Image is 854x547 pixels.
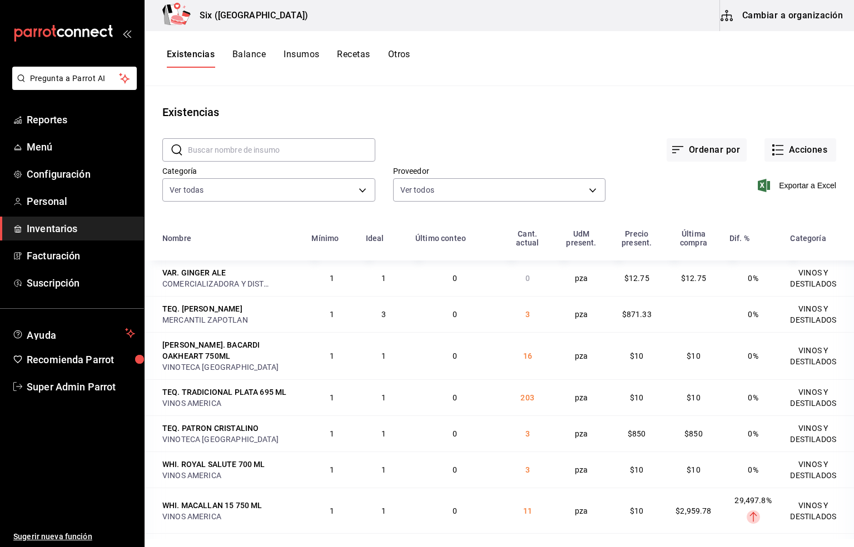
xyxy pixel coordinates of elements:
span: 1 [330,274,334,283]
td: pza [554,488,609,533]
div: COMERCIALIZADORA Y DISTRIBUIDORA DEL NAYAR [162,278,274,289]
span: 0 [453,465,457,474]
span: 0% [748,429,758,438]
td: pza [554,260,609,296]
td: VINOS Y DESTILADOS [783,415,854,451]
td: pza [554,332,609,379]
div: VINOS AMERICA [162,511,298,522]
td: VINOS Y DESTILADOS [783,260,854,296]
span: 0 [525,274,530,283]
span: $10 [630,465,643,474]
div: Dif. % [729,234,749,243]
button: Otros [388,49,410,68]
div: WHI. ROYAL SALUTE 700 ML [162,459,265,470]
span: $12.75 [681,274,706,283]
span: 29,497.8% [734,496,771,505]
div: UdM present. [560,229,603,247]
span: 3 [525,465,530,474]
span: $871.33 [622,310,652,319]
span: Personal [27,194,135,209]
button: Exportar a Excel [760,179,836,192]
div: VINOTECA [GEOGRAPHIC_DATA] [162,434,298,445]
td: VINOS Y DESTILADOS [783,296,854,332]
span: Sugerir nueva función [13,531,135,543]
span: 0 [453,429,457,438]
span: $850 [628,429,646,438]
span: 1 [330,352,334,360]
button: open_drawer_menu [122,29,131,38]
span: 3 [525,429,530,438]
div: Último conteo [415,234,466,243]
span: Pregunta a Parrot AI [30,73,120,84]
span: 0 [453,393,457,402]
input: Buscar nombre de insumo [188,139,375,161]
span: 16 [523,352,532,360]
h3: Six ([GEOGRAPHIC_DATA]) [191,9,308,22]
span: 11 [523,506,532,515]
span: $850 [684,429,703,438]
span: $10 [630,393,643,402]
span: Reportes [27,112,135,127]
div: Existencias [162,104,219,121]
td: VINOS Y DESTILADOS [783,451,854,488]
div: Categoría [790,234,826,243]
div: VAR. GINGER ALE [162,267,226,278]
span: Recomienda Parrot [27,352,135,367]
div: VINOTECA [GEOGRAPHIC_DATA] [162,362,298,373]
div: VINOS AMERICA [162,398,298,409]
span: $10 [630,352,643,360]
td: pza [554,451,609,488]
button: Existencias [167,49,215,68]
span: 0% [748,352,758,360]
button: Acciones [764,138,836,162]
span: 1 [381,352,386,360]
td: pza [554,296,609,332]
span: 1 [330,465,334,474]
label: Categoría [162,167,375,175]
span: $10 [630,506,643,515]
span: $12.75 [624,274,649,283]
span: Configuración [27,167,135,182]
span: Menú [27,139,135,154]
a: Pregunta a Parrot AI [8,81,137,92]
span: Ver todos [400,184,434,195]
button: Ordenar por [667,138,747,162]
button: Pregunta a Parrot AI [12,67,137,90]
span: 0 [453,352,457,360]
button: Recetas [337,49,370,68]
span: 0% [748,310,758,319]
td: pza [554,379,609,415]
div: TEQ. [PERSON_NAME] [162,303,242,314]
span: $10 [687,352,700,360]
span: 1 [330,393,334,402]
label: Proveedor [393,167,606,175]
span: $10 [687,393,700,402]
span: 0 [453,506,457,515]
span: Facturación [27,248,135,263]
td: pza [554,415,609,451]
span: Suscripción [27,275,135,290]
div: Ideal [366,234,384,243]
span: Ver todas [170,184,203,195]
div: WHI. MACALLAN 15 750 ML [162,500,262,511]
span: 3 [525,310,530,319]
span: 1 [330,429,334,438]
span: 1 [330,506,334,515]
span: 1 [381,506,386,515]
div: Última compra [671,229,716,247]
div: Nombre [162,234,191,243]
span: Super Admin Parrot [27,379,135,394]
span: Ayuda [27,327,121,340]
span: 0 [453,310,457,319]
div: TEQ. PATRON CRISTALINO [162,423,259,434]
span: 0% [748,274,758,283]
span: 1 [381,429,386,438]
span: 1 [330,310,334,319]
span: $2,959.78 [676,506,711,515]
div: Mínimo [311,234,339,243]
div: navigation tabs [167,49,410,68]
div: VINOS AMERICA [162,470,298,481]
span: 0% [748,393,758,402]
span: Inventarios [27,221,135,236]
